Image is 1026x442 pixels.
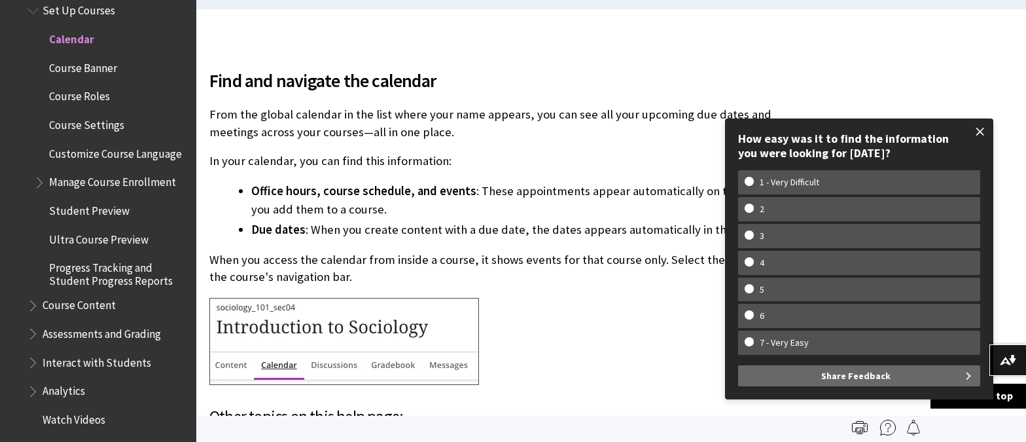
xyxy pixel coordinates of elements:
[49,172,176,189] span: Manage Course Enrollment
[821,365,891,386] span: Share Feedback
[251,221,819,239] li: : When you create content with a due date, the dates appears automatically in the calendar.
[745,310,779,322] w-span: 6
[745,337,824,348] w-span: 7 - Very Easy
[209,405,819,430] h3: Other topics on this help page:
[49,57,117,75] span: Course Banner
[209,106,819,140] p: From the global calendar in the list where your name appears, you can see all your upcoming due d...
[209,67,819,94] span: Find and navigate the calendar
[738,132,980,160] div: How easy was it to find the information you were looking for [DATE]?
[43,409,105,426] span: Watch Videos
[745,230,779,242] w-span: 3
[43,295,116,312] span: Course Content
[880,420,896,435] img: More help
[49,114,124,132] span: Course Settings
[209,153,819,170] p: In your calendar, you can find this information:
[49,28,94,46] span: Calendar
[49,257,187,287] span: Progress Tracking and Student Progress Reports
[43,380,85,398] span: Analytics
[745,257,779,268] w-span: 4
[745,177,834,188] w-span: 1 - Very Difficult
[745,204,779,215] w-span: 2
[49,229,149,246] span: Ultra Course Preview
[745,284,779,295] w-span: 5
[43,352,151,369] span: Interact with Students
[49,143,182,160] span: Customize Course Language
[49,200,130,217] span: Student Preview
[906,420,921,435] img: Follow this page
[251,183,476,198] span: Office hours, course schedule, and events
[209,251,819,285] p: When you access the calendar from inside a course, it shows events for that course only. Select t...
[852,420,868,435] img: Print
[49,86,110,103] span: Course Roles
[209,298,479,385] img: Image of a course page, with the Calendar tab underlined in purple
[251,222,306,237] span: Due dates
[43,323,161,341] span: Assessments and Grading
[738,365,980,386] button: Share Feedback
[251,182,819,219] li: : These appointments appear automatically on the calendar when you add them to a course.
